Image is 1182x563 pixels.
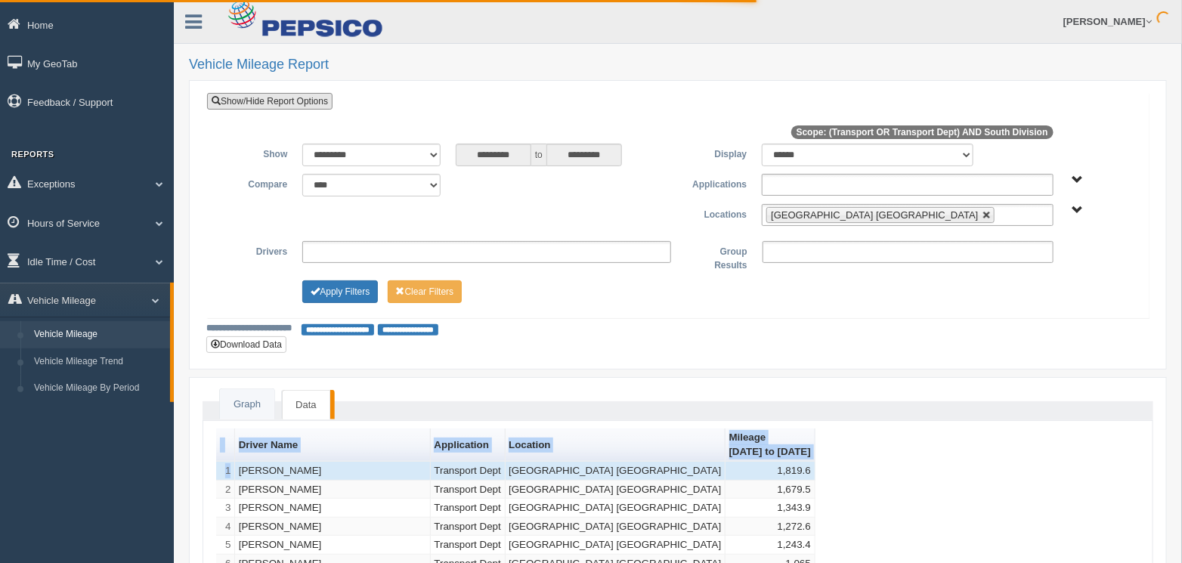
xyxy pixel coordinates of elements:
[726,428,815,462] th: Sort column
[531,144,546,166] span: to
[506,518,726,537] td: [GEOGRAPHIC_DATA] [GEOGRAPHIC_DATA]
[678,241,754,272] label: Group Results
[216,462,235,481] td: 1
[388,280,463,303] button: Change Filter Options
[431,499,506,518] td: Transport Dept
[431,481,506,500] td: Transport Dept
[216,536,235,555] td: 5
[431,518,506,537] td: Transport Dept
[506,428,726,462] th: Sort column
[791,125,1054,139] span: Scope: (Transport OR Transport Dept) AND South Division
[216,481,235,500] td: 2
[235,428,431,462] th: Sort column
[220,389,274,420] a: Graph
[506,499,726,518] td: [GEOGRAPHIC_DATA] [GEOGRAPHIC_DATA]
[431,536,506,555] td: Transport Dept
[726,518,815,537] td: 1,272.6
[771,209,978,221] span: [GEOGRAPHIC_DATA] [GEOGRAPHIC_DATA]
[218,241,295,259] label: Drivers
[207,93,333,110] a: Show/Hide Report Options
[302,280,378,303] button: Change Filter Options
[235,499,431,518] td: [PERSON_NAME]
[218,174,295,192] label: Compare
[235,536,431,555] td: [PERSON_NAME]
[431,428,506,462] th: Sort column
[27,321,170,348] a: Vehicle Mileage
[726,462,815,481] td: 1,819.6
[282,390,330,420] a: Data
[506,462,726,481] td: [GEOGRAPHIC_DATA] [GEOGRAPHIC_DATA]
[27,375,170,402] a: Vehicle Mileage By Period
[678,204,754,222] label: Locations
[506,536,726,555] td: [GEOGRAPHIC_DATA] [GEOGRAPHIC_DATA]
[431,462,506,481] td: Transport Dept
[506,481,726,500] td: [GEOGRAPHIC_DATA] [GEOGRAPHIC_DATA]
[726,481,815,500] td: 1,679.5
[216,499,235,518] td: 3
[235,462,431,481] td: [PERSON_NAME]
[218,144,295,162] label: Show
[206,336,286,353] button: Download Data
[235,481,431,500] td: [PERSON_NAME]
[678,144,754,162] label: Display
[726,536,815,555] td: 1,243.4
[726,499,815,518] td: 1,343.9
[27,348,170,376] a: Vehicle Mileage Trend
[216,518,235,537] td: 4
[189,57,1167,73] h2: Vehicle Mileage Report
[235,518,431,537] td: [PERSON_NAME]
[678,174,754,192] label: Applications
